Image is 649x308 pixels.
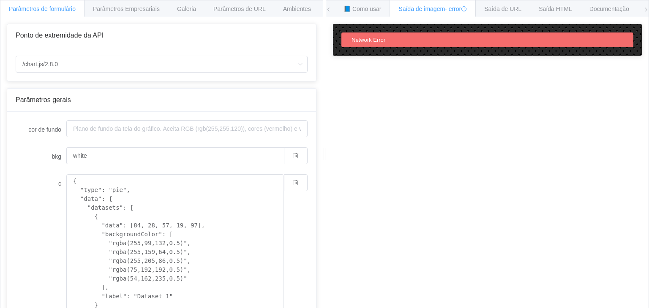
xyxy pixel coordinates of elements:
font: bkg [52,153,61,160]
font: cor de fundo [28,126,61,133]
input: Plano de fundo da tela do gráfico. Aceita RGB (rgb(255,255,120)), cores (vermelho) e valores hexa... [66,147,284,164]
font: Parâmetros gerais [16,96,71,103]
span: Network Error [352,37,385,43]
font: Parâmetros Empresariais [93,5,160,12]
font: Ponto de extremidade da API [16,32,104,39]
font: Saída de URL [484,5,521,12]
font: Ambientes [283,5,311,12]
input: Selecione [16,56,308,73]
input: Plano de fundo da tela do gráfico. Aceita RGB (rgb(255,255,120)), cores (vermelho) e valores hexa... [66,120,308,137]
font: Saída de imagem [398,5,445,12]
font: Parâmetros de formulário [9,5,76,12]
font: Galeria [177,5,196,12]
font: 📘 Como usar [344,5,381,12]
font: Parâmetros de URL [213,5,266,12]
font: c [58,180,61,187]
font: Saída HTML [539,5,572,12]
font: Documentação [589,5,629,12]
span: - error [445,5,467,12]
